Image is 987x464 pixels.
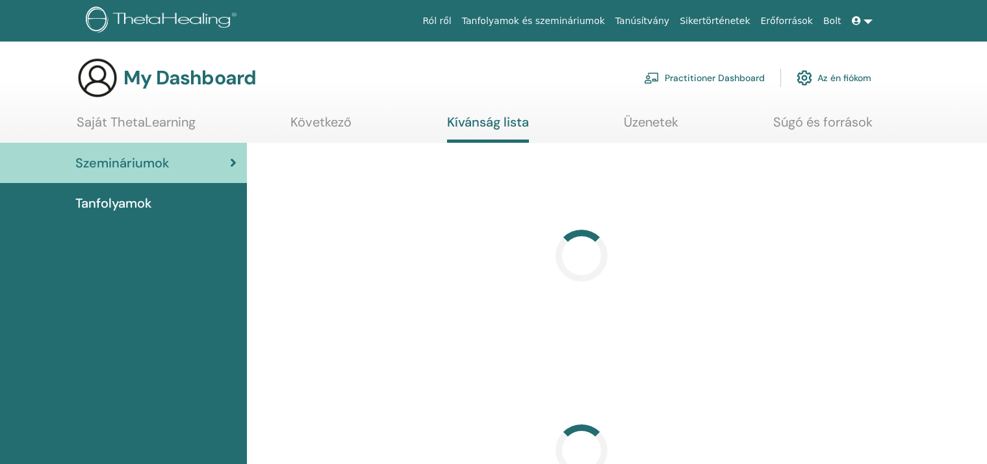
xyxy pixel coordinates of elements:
[756,9,818,33] a: Erőforrások
[610,9,674,33] a: Tanúsítvány
[644,72,660,84] img: chalkboard-teacher.svg
[75,153,170,173] span: Szemináriumok
[123,66,256,90] h3: My Dashboard
[290,114,352,140] a: Következő
[818,9,847,33] a: Bolt
[457,9,610,33] a: Tanfolyamok és szemináriumok
[624,114,678,140] a: Üzenetek
[77,57,118,99] img: generic-user-icon.jpg
[797,64,871,92] a: Az én fiókom
[77,114,196,140] a: Saját ThetaLearning
[86,6,241,36] img: logo.png
[644,64,765,92] a: Practitioner Dashboard
[674,9,755,33] a: Sikertörténetek
[75,193,152,213] span: Tanfolyamok
[797,67,812,89] img: cog.svg
[447,114,529,143] a: Kívánság lista
[773,114,873,140] a: Súgó és források
[418,9,457,33] a: Ról ről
